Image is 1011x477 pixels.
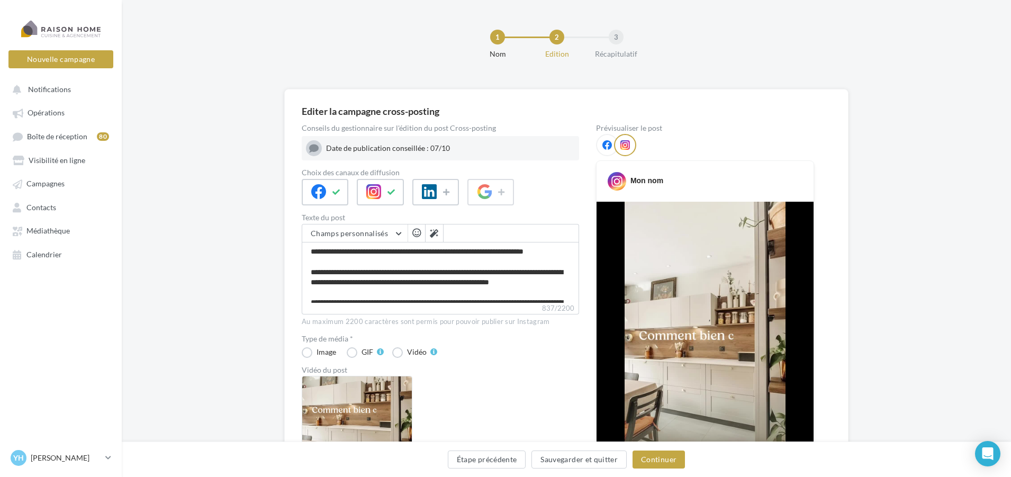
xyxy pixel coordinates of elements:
button: Nouvelle campagne [8,50,113,68]
div: Image [317,348,336,356]
div: Editer la campagne cross-posting [302,106,439,116]
a: Contacts [6,197,115,217]
span: Champs personnalisés [311,229,388,238]
a: Calendrier [6,245,115,264]
button: Étape précédente [448,451,526,469]
div: 1 [490,30,505,44]
a: Visibilité en ligne [6,150,115,169]
button: Continuer [633,451,685,469]
span: Boîte de réception [27,132,87,141]
div: Mon nom [630,175,663,186]
a: Opérations [6,103,115,122]
div: 3 [609,30,624,44]
div: GIF [362,348,373,356]
div: 80 [97,132,109,141]
a: Médiathèque [6,221,115,240]
div: Vidéo [407,348,427,356]
button: Sauvegarder et quitter [531,451,627,469]
label: Type de média * [302,335,579,343]
button: Notifications [6,79,111,98]
span: YH [13,453,24,463]
div: 2 [549,30,564,44]
div: Nom [464,49,531,59]
div: Récapitulatif [582,49,650,59]
label: Choix des canaux de diffusion [302,169,579,176]
span: Médiathèque [26,227,70,236]
span: Opérations [28,109,65,118]
a: Campagnes [6,174,115,193]
div: Date de publication conseillée : 07/10 [326,143,575,154]
span: Calendrier [26,250,62,259]
label: Texte du post [302,214,579,221]
span: Visibilité en ligne [29,156,85,165]
div: Vidéo du post [302,366,579,374]
span: Notifications [28,85,71,94]
div: Prévisualiser le post [596,124,814,132]
span: Contacts [26,203,56,212]
p: [PERSON_NAME] [31,453,101,463]
a: Boîte de réception80 [6,127,115,146]
span: Campagnes [26,179,65,188]
div: Edition [523,49,591,59]
label: 837/2200 [302,303,579,314]
div: Conseils du gestionnaire sur l'édition du post Cross-posting [302,124,579,132]
a: YH [PERSON_NAME] [8,448,113,468]
div: Open Intercom Messenger [975,441,1000,466]
button: Champs personnalisés [302,224,408,242]
div: Au maximum 2200 caractères sont permis pour pouvoir publier sur Instagram [302,317,579,327]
